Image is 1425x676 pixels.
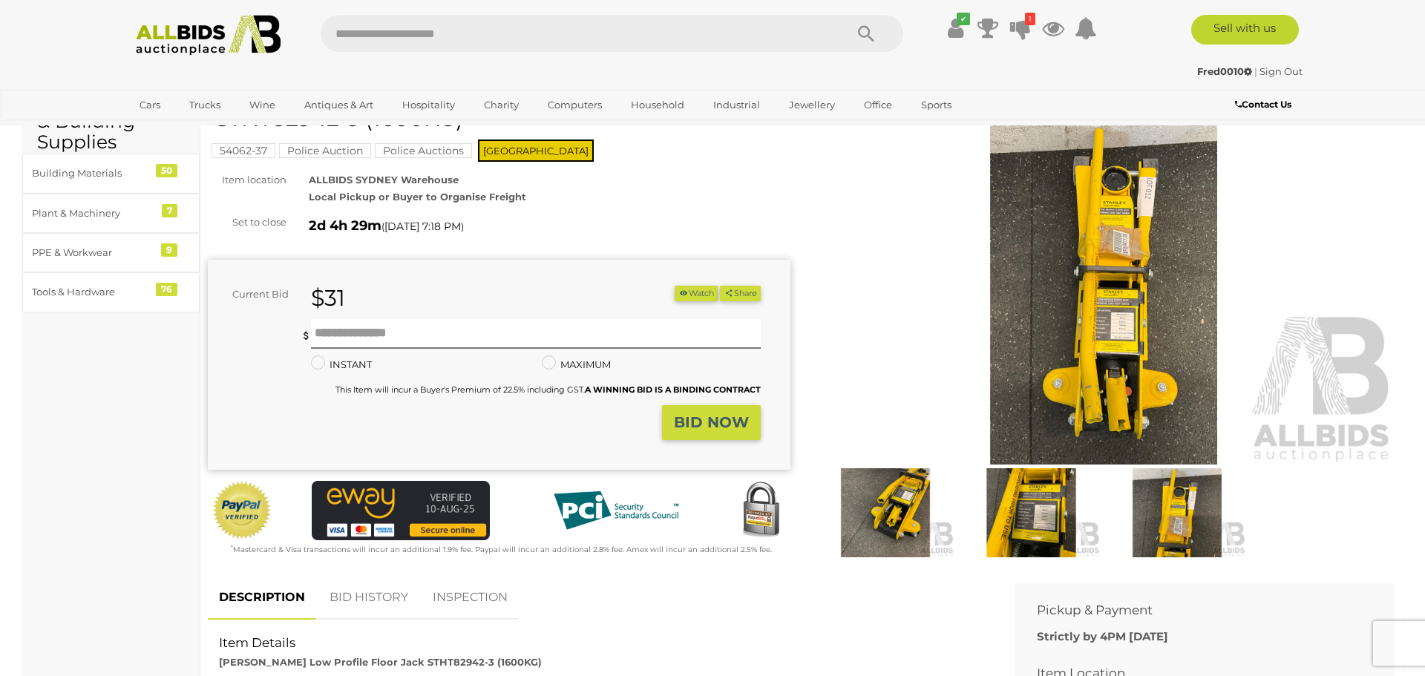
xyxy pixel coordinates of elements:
a: BID HISTORY [318,576,419,620]
div: 9 [161,243,177,257]
div: Tools & Hardware [32,283,154,301]
img: Allbids.com.au [128,15,289,56]
a: Household [621,93,694,117]
img: PCI DSS compliant [542,481,690,540]
button: Search [829,15,903,52]
a: Sports [911,93,961,117]
h2: Industrial, Tools & Building Supplies [37,91,185,153]
a: Office [854,93,902,117]
div: Plant & Machinery [32,205,154,222]
img: Official PayPal Seal [212,481,272,540]
a: PPE & Workwear 9 [22,233,200,272]
strong: $31 [311,284,345,312]
div: Building Materials [32,165,154,182]
a: Sell with us [1191,15,1299,45]
span: | [1254,65,1257,77]
i: 1 [1025,13,1035,25]
a: INSPECTION [422,576,519,620]
img: Stanley Low Profile Floor Jack STHT82942-3 (1600KG) [1108,468,1246,557]
button: Share [720,286,761,301]
a: Contact Us [1235,96,1295,113]
b: Strictly by 4PM [DATE] [1037,629,1168,643]
a: Charity [474,93,528,117]
div: Set to close [197,214,298,231]
a: Fred0010 [1197,65,1254,77]
div: 50 [156,164,177,177]
a: Computers [538,93,612,117]
h2: Item Details [219,636,981,650]
button: BID NOW [662,405,761,440]
h2: Pickup & Payment [1037,603,1351,617]
img: Secured by Rapid SSL [731,481,790,540]
a: 1 [1009,15,1032,42]
a: Antiques & Art [295,93,383,117]
a: Plant & Machinery 7 [22,194,200,233]
a: Hospitality [393,93,465,117]
a: DESCRIPTION [208,576,316,620]
mark: Police Auction [279,143,371,158]
a: Sign Out [1259,65,1303,77]
small: This Item will incur a Buyer's Premium of 22.5% including GST. [335,384,761,395]
a: [GEOGRAPHIC_DATA] [130,117,255,142]
span: [DATE] 7:18 PM [384,220,461,233]
div: 76 [156,283,177,296]
div: PPE & Workwear [32,244,154,261]
div: Item location [197,171,298,188]
a: Police Auction [279,145,371,157]
small: Mastercard & Visa transactions will incur an additional 1.9% fee. Paypal will incur an additional... [231,545,772,554]
a: Jewellery [779,93,845,117]
a: ✔ [944,15,966,42]
div: 7 [162,204,177,217]
strong: ALLBIDS SYDNEY Warehouse [309,174,459,186]
label: INSTANT [311,356,372,373]
a: Trucks [180,93,230,117]
strong: [PERSON_NAME] Low Profile Floor Jack STHT82942-3 (1600KG) [219,656,542,668]
a: Cars [130,93,170,117]
img: eWAY Payment Gateway [312,481,490,540]
i: ✔ [957,13,970,25]
label: MAXIMUM [542,356,611,373]
h1: [PERSON_NAME] Low Profile Floor Jack STHT82942-3 (1600KG) [215,82,787,131]
strong: Fred0010 [1197,65,1252,77]
b: A WINNING BID IS A BINDING CONTRACT [585,384,761,395]
mark: 54062-37 [212,143,275,158]
strong: Local Pickup or Buyer to Organise Freight [309,191,526,203]
li: Watch this item [675,286,718,301]
img: Stanley Low Profile Floor Jack STHT82942-3 (1600KG) [813,89,1395,465]
b: Contact Us [1235,99,1291,110]
span: [GEOGRAPHIC_DATA] [478,140,594,162]
a: Tools & Hardware 76 [22,272,200,312]
a: Police Auctions [375,145,472,157]
img: Stanley Low Profile Floor Jack STHT82942-3 (1600KG) [816,468,954,557]
a: 54062-37 [212,145,275,157]
a: Industrial [704,93,770,117]
span: ( ) [381,220,464,232]
strong: 2d 4h 29m [309,217,381,234]
a: Building Materials 50 [22,154,200,193]
img: Stanley Low Profile Floor Jack STHT82942-3 (1600KG) [962,468,1100,557]
a: Wine [240,93,285,117]
button: Watch [675,286,718,301]
div: Current Bid [208,286,300,303]
mark: Police Auctions [375,143,472,158]
strong: BID NOW [674,413,749,431]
